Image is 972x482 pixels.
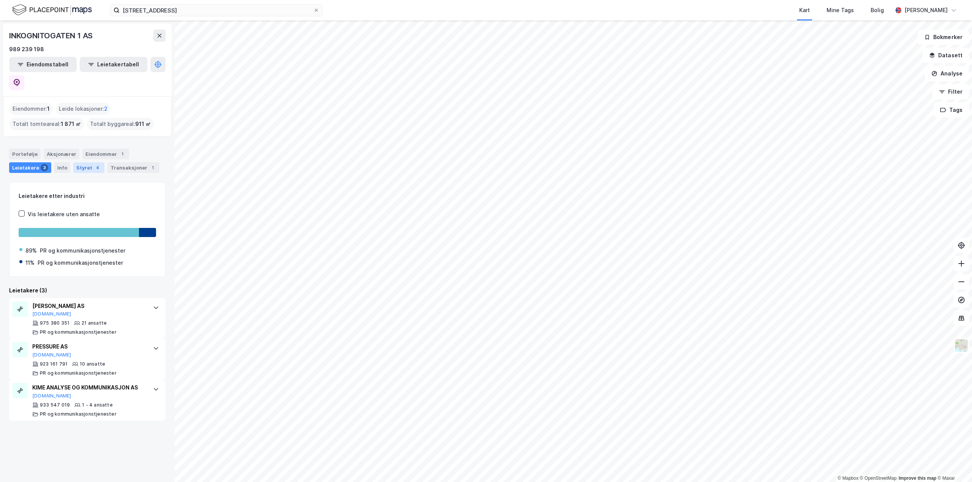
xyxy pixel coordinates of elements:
[94,164,101,171] div: 4
[934,446,972,482] iframe: Chat Widget
[61,119,81,129] span: 1 871 ㎡
[9,30,94,42] div: INKOGNITOGATEN 1 AS
[933,84,969,99] button: Filter
[25,258,35,267] div: 11%
[860,476,897,481] a: OpenStreetMap
[118,150,126,158] div: 1
[47,104,50,113] span: 1
[954,338,969,353] img: Z
[12,3,92,17] img: logo.f888ab2527a4732fd821a326f86c7f29.svg
[82,320,107,326] div: 21 ansatte
[32,352,71,358] button: [DOMAIN_NAME]
[87,118,154,130] div: Totalt byggareal :
[104,104,107,113] span: 2
[82,149,129,159] div: Eiendommer
[40,361,68,367] div: 923 161 791
[56,103,110,115] div: Leide lokasjoner :
[925,66,969,81] button: Analyse
[41,164,48,171] div: 3
[135,119,151,129] span: 911 ㎡
[40,246,125,255] div: PR og kommunikasjonstjenester
[40,402,70,408] div: 933 547 019
[9,57,77,72] button: Eiendomstabell
[80,361,105,367] div: 10 ansatte
[40,329,117,335] div: PR og kommunikasjonstjenester
[923,48,969,63] button: Datasett
[799,6,810,15] div: Kart
[32,311,71,317] button: [DOMAIN_NAME]
[32,342,145,351] div: PRESSURE AS
[54,162,70,173] div: Info
[9,162,51,173] div: Leietakere
[149,164,156,171] div: 1
[9,149,41,159] div: Portefølje
[40,320,69,326] div: 975 380 351
[73,162,104,173] div: Styret
[28,210,100,219] div: Vis leietakere uten ansatte
[9,118,84,130] div: Totalt tomteareal :
[838,476,858,481] a: Mapbox
[40,411,117,417] div: PR og kommunikasjonstjenester
[827,6,854,15] div: Mine Tags
[934,446,972,482] div: Kontrollprogram for chat
[32,383,145,392] div: KIME ANALYSE OG KOMMUNIKASJON AS
[25,246,37,255] div: 89%
[9,103,53,115] div: Eiendommer :
[9,45,44,54] div: 989 239 198
[904,6,948,15] div: [PERSON_NAME]
[918,30,969,45] button: Bokmerker
[899,476,936,481] a: Improve this map
[32,393,71,399] button: [DOMAIN_NAME]
[44,149,79,159] div: Aksjonærer
[40,370,117,376] div: PR og kommunikasjonstjenester
[871,6,884,15] div: Bolig
[9,286,166,295] div: Leietakere (3)
[120,5,313,16] input: Søk på adresse, matrikkel, gårdeiere, leietakere eller personer
[934,102,969,118] button: Tags
[38,258,123,267] div: PR og kommunikasjonstjenester
[82,402,113,408] div: 1 - 4 ansatte
[32,301,145,311] div: [PERSON_NAME] AS
[80,57,147,72] button: Leietakertabell
[107,162,159,173] div: Transaksjoner
[19,192,156,201] div: Leietakere etter industri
